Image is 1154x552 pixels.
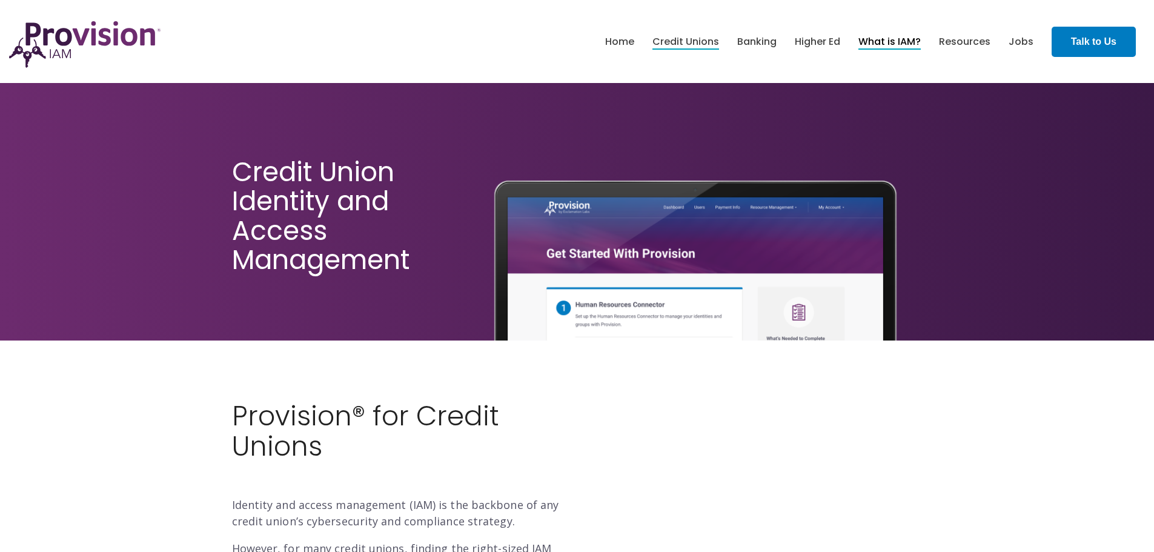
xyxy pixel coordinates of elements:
[652,32,719,52] a: Credit Unions
[795,32,840,52] a: Higher Ed
[858,32,921,52] a: What is IAM?
[1009,32,1033,52] a: Jobs
[737,32,777,52] a: Banking
[596,22,1043,61] nav: menu
[232,153,410,278] span: Credit Union Identity and Access Management
[605,32,634,52] a: Home
[232,401,568,491] h2: Provision® for Credit Unions
[1052,27,1136,57] a: Talk to Us
[9,21,161,68] img: ProvisionIAM-Logo-Purple
[232,497,568,530] p: Identity and access management (IAM) is the backbone of any credit union’s cybersecurity and comp...
[939,32,990,52] a: Resources
[1071,36,1116,47] strong: Talk to Us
